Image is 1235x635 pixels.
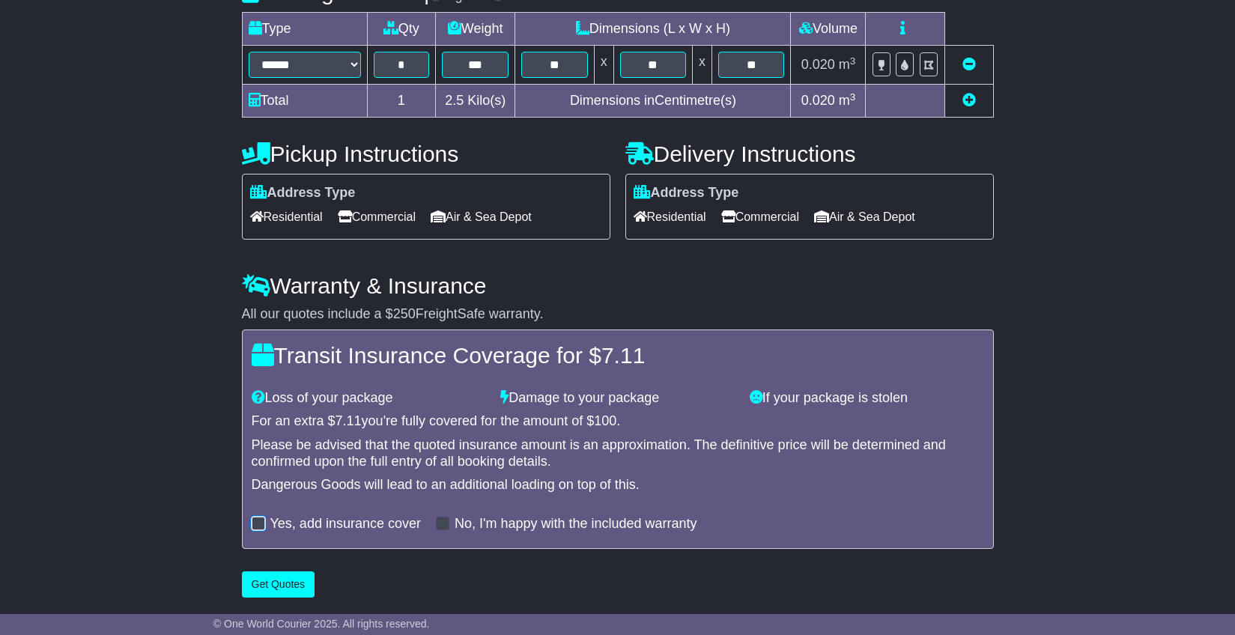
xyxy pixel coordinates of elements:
a: Remove this item [962,57,976,72]
span: m [839,57,856,72]
div: Please be advised that the quoted insurance amount is an approximation. The definitive price will... [252,437,984,470]
td: Volume [791,13,866,46]
span: 2.5 [445,93,464,108]
div: All our quotes include a $ FreightSafe warranty. [242,306,994,323]
h4: Warranty & Insurance [242,273,994,298]
td: Dimensions in Centimetre(s) [515,85,791,118]
div: Loss of your package [244,390,494,407]
span: 0.020 [801,93,835,108]
label: Address Type [250,185,356,201]
button: Get Quotes [242,571,315,598]
td: Dimensions (L x W x H) [515,13,791,46]
span: Commercial [721,205,799,228]
h4: Pickup Instructions [242,142,610,166]
td: x [693,46,712,85]
td: Total [242,85,367,118]
span: 250 [393,306,416,321]
label: Yes, add insurance cover [270,516,421,532]
td: x [594,46,613,85]
td: Qty [367,13,436,46]
a: Add new item [962,93,976,108]
span: Residential [250,205,323,228]
sup: 3 [850,91,856,103]
div: Damage to your package [493,390,742,407]
span: 100 [594,413,616,428]
span: Air & Sea Depot [431,205,532,228]
span: Residential [634,205,706,228]
span: 0.020 [801,57,835,72]
span: Air & Sea Depot [814,205,915,228]
h4: Delivery Instructions [625,142,994,166]
td: 1 [367,85,436,118]
td: Type [242,13,367,46]
div: If your package is stolen [742,390,992,407]
div: Dangerous Goods will lead to an additional loading on top of this. [252,477,984,493]
span: 7.11 [601,343,645,368]
label: Address Type [634,185,739,201]
sup: 3 [850,55,856,67]
label: No, I'm happy with the included warranty [455,516,697,532]
td: Weight [436,13,515,46]
span: Commercial [338,205,416,228]
span: © One World Courier 2025. All rights reserved. [213,618,430,630]
td: Kilo(s) [436,85,515,118]
div: For an extra $ you're fully covered for the amount of $ . [252,413,984,430]
span: m [839,93,856,108]
span: 7.11 [336,413,362,428]
h4: Transit Insurance Coverage for $ [252,343,984,368]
